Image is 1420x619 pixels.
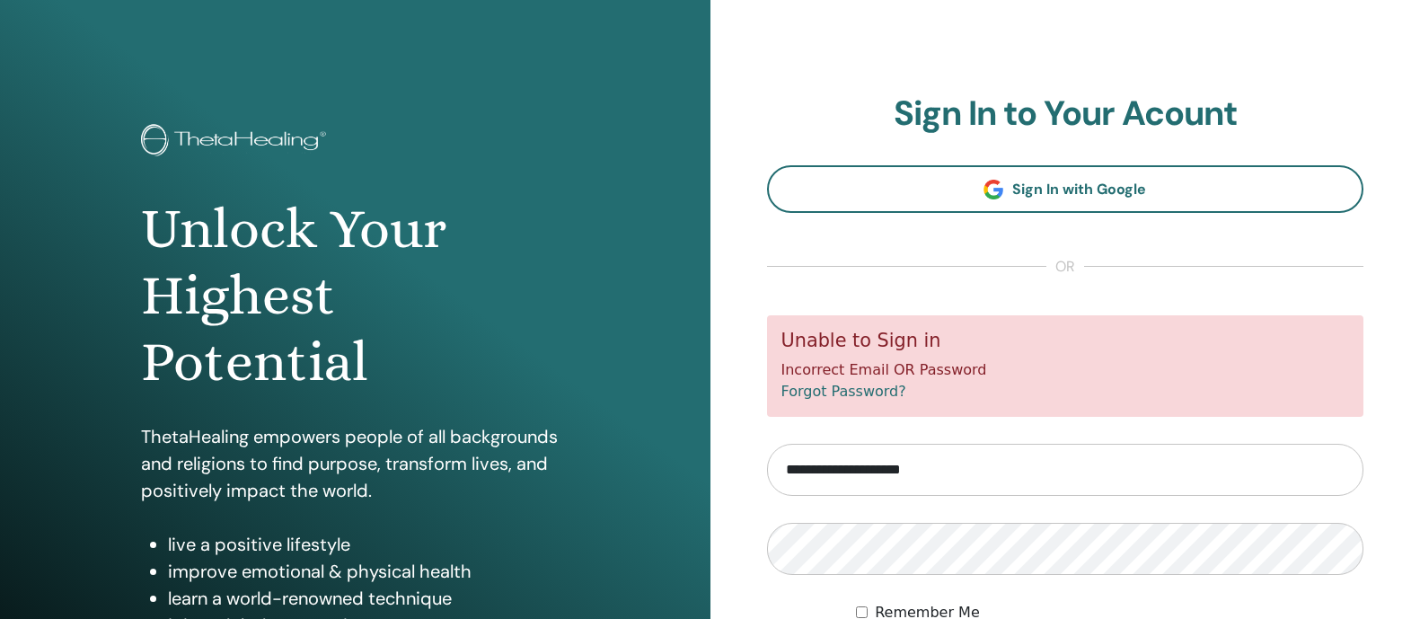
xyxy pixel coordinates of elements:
[767,165,1364,213] a: Sign In with Google
[141,196,569,396] h1: Unlock Your Highest Potential
[1012,180,1146,199] span: Sign In with Google
[1046,256,1084,278] span: or
[168,558,569,585] li: improve emotional & physical health
[767,315,1364,417] div: Incorrect Email OR Password
[168,531,569,558] li: live a positive lifestyle
[781,330,1350,352] h5: Unable to Sign in
[767,93,1364,135] h2: Sign In to Your Acount
[168,585,569,612] li: learn a world-renowned technique
[141,423,569,504] p: ThetaHealing empowers people of all backgrounds and religions to find purpose, transform lives, a...
[781,383,906,400] a: Forgot Password?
